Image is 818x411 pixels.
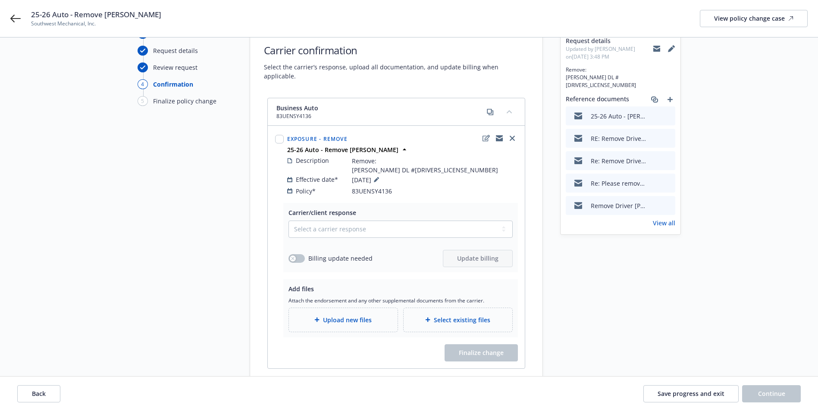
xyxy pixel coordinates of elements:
[591,179,647,188] div: Re: Please remove [PERSON_NAME] from our Auto Policy
[714,10,793,27] div: View policy change case
[153,80,193,89] div: Confirmation
[153,63,197,72] div: Review request
[650,179,657,188] button: download file
[649,94,660,105] a: associate
[434,315,490,324] span: Select existing files
[138,96,148,106] div: 5
[566,94,629,105] span: Reference documents
[742,385,801,402] button: Continue
[296,175,338,184] span: Effective date*
[665,94,675,105] a: add
[31,9,161,20] span: 25-26 Auto - Remove [PERSON_NAME]
[288,297,513,304] span: Attach the endorsement and any other supplemental documents from the carrier.
[296,187,316,196] span: Policy*
[664,201,672,210] button: preview file
[308,254,373,263] span: Billing update needed
[445,344,518,361] span: Finalize change
[288,209,356,217] span: Carrier/client response
[758,389,785,398] span: Continue
[650,112,657,121] button: download file
[288,308,398,332] div: Upload new files
[566,66,675,89] span: Remove: [PERSON_NAME] DL #[DRIVERS_LICENSE_NUMBER]
[658,389,724,398] span: Save progress and exit
[591,156,647,165] div: Re: Remove Driver [PERSON_NAME] - Auto Policy #83UENSY4136 - Southwest Mechanical, Inc.
[276,103,318,112] span: Business Auto
[323,315,372,324] span: Upload new files
[287,135,348,143] span: Exposure - Remove
[566,45,653,61] span: Updated by [PERSON_NAME] on [DATE] 3:48 PM
[264,62,529,81] span: Select the carrier’s response, upload all documentation, and update billing when applicable.
[653,218,675,227] a: View all
[457,254,498,262] span: Update billing
[287,146,398,154] strong: 25-26 Auto - Remove [PERSON_NAME]
[288,285,314,293] span: Add files
[138,79,148,89] div: 4
[664,112,672,121] button: preview file
[643,385,739,402] button: Save progress and exit
[700,10,808,27] a: View policy change case
[296,156,329,165] span: Description
[591,134,647,143] div: RE: Remove Driver [PERSON_NAME] - Auto Policy #83UENSY4136 - Southwest Mechanical, Inc.
[664,156,672,165] button: preview file
[17,385,60,402] button: Back
[352,174,382,185] span: [DATE]
[352,156,498,174] span: Remove: [PERSON_NAME] DL #[DRIVERS_LICENSE_NUMBER]
[664,134,672,143] button: preview file
[443,250,513,267] button: Update billing
[481,133,492,143] a: edit
[591,112,647,121] div: 25-26 Auto - [PERSON_NAME] confirmed [PERSON_NAME] has been removed
[591,201,647,210] div: Remove Driver [PERSON_NAME] - Auto Policy #83UENSY4136 - Southwest Mechanical, Inc.
[650,156,657,165] button: download file
[650,201,657,210] button: download file
[276,112,318,120] span: 83UENSY4136
[485,107,495,117] a: copy
[494,133,505,143] a: copyLogging
[650,134,657,143] button: download file
[268,98,525,126] div: Business Auto83UENSY4136copycollapse content
[264,43,529,57] h1: Carrier confirmation
[459,349,504,357] span: Finalize change
[403,308,513,332] div: Select existing files
[352,187,392,196] span: 83UENSY4136
[566,36,653,45] span: Request details
[502,105,516,118] button: collapse content
[31,20,161,28] span: Southwest Mechanical, Inc.
[153,97,216,106] div: Finalize policy change
[32,389,46,398] span: Back
[664,179,672,188] button: preview file
[507,133,517,143] a: close
[153,46,198,55] div: Request details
